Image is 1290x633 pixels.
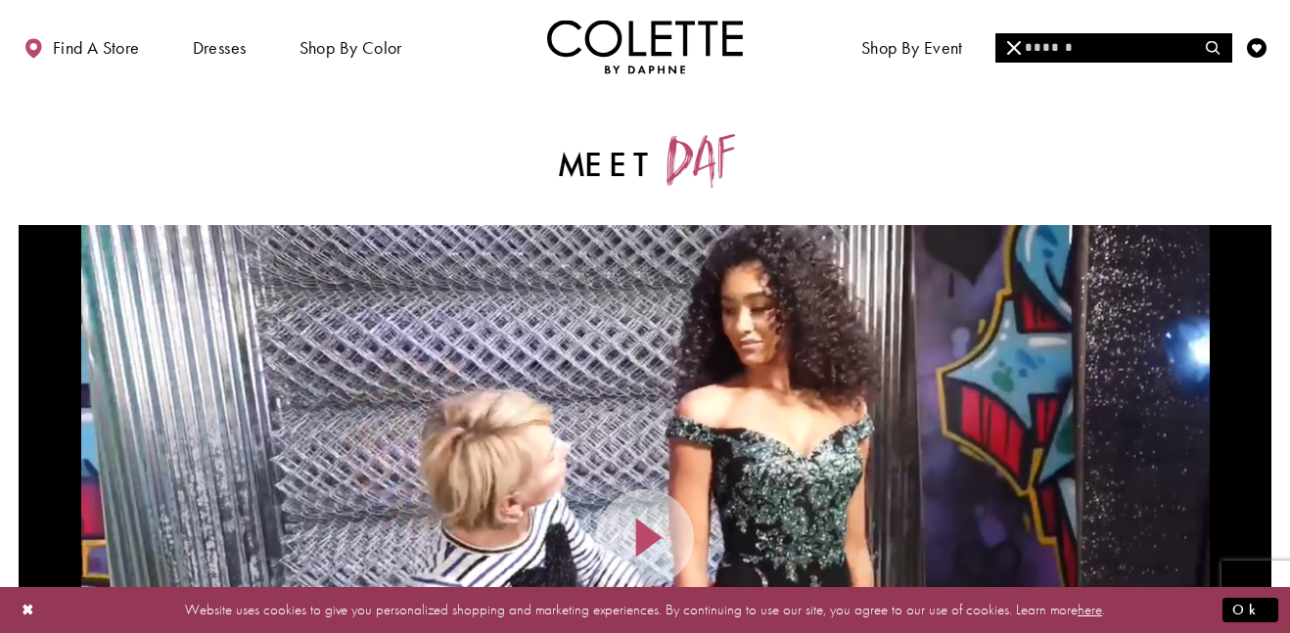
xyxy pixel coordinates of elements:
span: Shop By Event [861,38,963,58]
div: Search form [995,33,1232,63]
button: Play Video [596,489,694,587]
span: Shop By Event [856,20,968,73]
a: Check Wishlist [1242,20,1271,73]
a: here [1078,600,1102,619]
button: Close Dialog [12,593,45,627]
span: Shop by color [295,20,407,73]
span: Shop by color [299,38,402,58]
span: Dresses [193,38,247,58]
span: Daf [665,134,728,185]
button: Submit Search [1193,33,1231,63]
a: Meet the designer [1011,20,1156,73]
p: Website uses cookies to give you personalized shopping and marketing experiences. By continuing t... [141,597,1149,623]
a: Toggle search [1199,20,1228,73]
a: Find a store [19,20,144,73]
span: Dresses [188,20,252,73]
input: Search [995,33,1231,63]
h2: Meet [229,135,1061,185]
img: Colette by Daphne [547,20,743,73]
span: Find a store [53,38,140,58]
a: Visit Home Page [547,20,743,73]
button: Submit Dialog [1222,598,1278,622]
button: Close Search [995,33,1034,63]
